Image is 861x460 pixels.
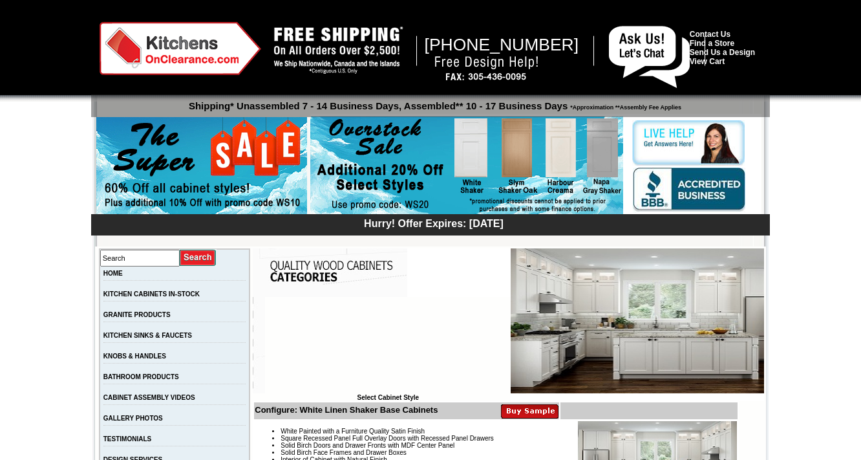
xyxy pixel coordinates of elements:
span: [PHONE_NUMBER] [425,35,579,54]
a: HOME [103,270,123,277]
a: CABINET ASSEMBLY VIDEOS [103,394,195,401]
b: Select Cabinet Style [357,394,419,401]
a: View Cart [690,57,725,66]
span: *Approximation **Assembly Fee Applies [568,101,681,111]
img: Kitchens on Clearance Logo [100,22,261,75]
input: Submit [180,249,217,267]
a: Find a Store [690,39,734,48]
a: KITCHEN CABINETS IN-STOCK [103,290,200,298]
p: Shipping* Unassembled 7 - 14 Business Days, Assembled** 10 - 17 Business Days [98,94,770,111]
img: White Linen Shaker [511,248,764,393]
span: Solid Birch Doors and Drawer Fronts with MDF Center Panel [281,442,454,449]
a: BATHROOM PRODUCTS [103,373,179,380]
span: Solid Birch Face Frames and Drawer Boxes [281,449,407,456]
a: Send Us a Design [690,48,755,57]
a: GALLERY PHOTOS [103,415,163,422]
b: Configure: White Linen Shaker Base Cabinets [255,405,438,415]
span: White Painted with a Furniture Quality Satin Finish [281,428,425,435]
a: KITCHEN SINKS & FAUCETS [103,332,192,339]
span: Square Recessed Panel Full Overlay Doors with Recessed Panel Drawers [281,435,494,442]
a: GRANITE PRODUCTS [103,311,171,318]
a: KNOBS & HANDLES [103,353,166,360]
a: TESTIMONIALS [103,435,151,443]
iframe: Browser incompatible [265,297,511,394]
div: Hurry! Offer Expires: [DATE] [98,216,770,230]
a: Contact Us [690,30,730,39]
